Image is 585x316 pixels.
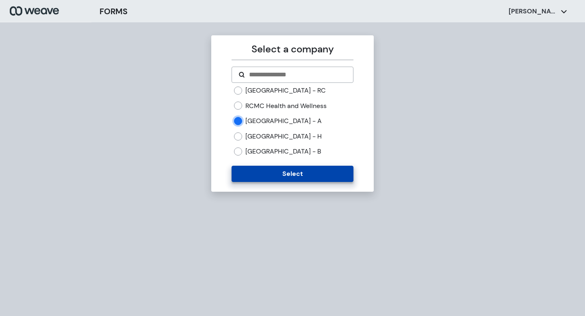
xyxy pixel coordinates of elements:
p: [PERSON_NAME] [509,7,557,16]
label: [GEOGRAPHIC_DATA] - A [245,117,322,126]
button: Select [232,166,353,182]
label: [GEOGRAPHIC_DATA] - B [245,147,321,156]
input: Search [248,70,346,80]
p: Select a company [232,42,353,56]
label: RCMC Health and Wellness [245,102,327,110]
label: [GEOGRAPHIC_DATA] - H [245,132,322,141]
label: [GEOGRAPHIC_DATA] - RC [245,86,326,95]
h3: FORMS [100,5,128,17]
